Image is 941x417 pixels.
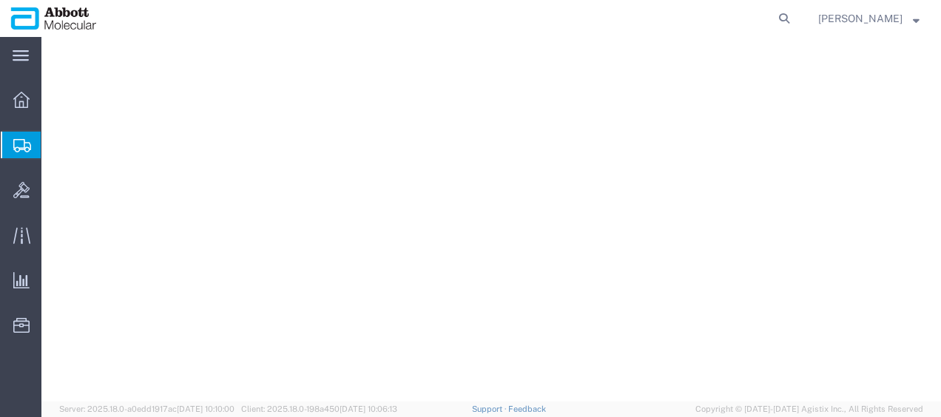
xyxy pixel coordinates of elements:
[818,10,903,27] span: Raza Khan
[59,404,235,413] span: Server: 2025.18.0-a0edd1917ac
[472,404,509,413] a: Support
[241,404,397,413] span: Client: 2025.18.0-198a450
[177,404,235,413] span: [DATE] 10:10:00
[10,7,97,30] img: logo
[508,404,546,413] a: Feedback
[695,403,923,416] span: Copyright © [DATE]-[DATE] Agistix Inc., All Rights Reserved
[817,10,920,27] button: [PERSON_NAME]
[41,37,941,401] iframe: FS Legacy Container
[340,404,397,413] span: [DATE] 10:06:13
